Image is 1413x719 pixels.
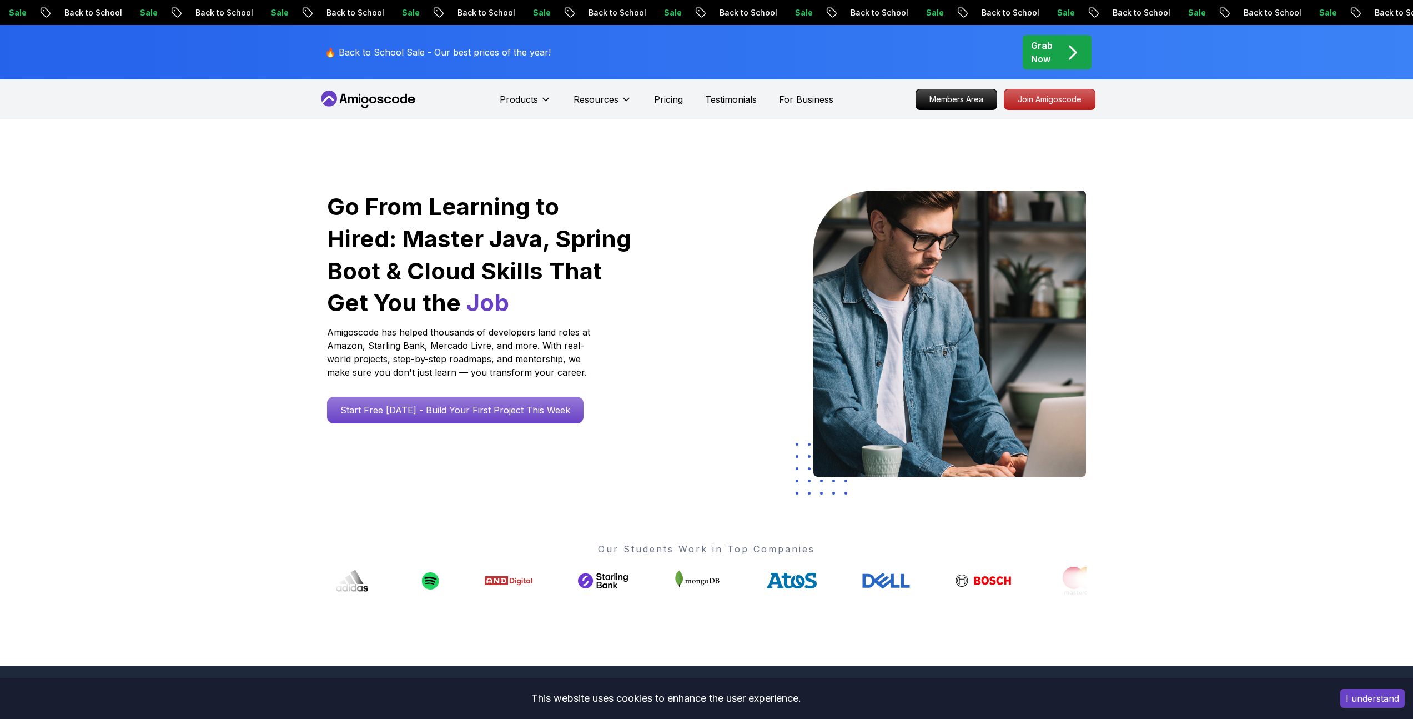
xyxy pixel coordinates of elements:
[500,93,538,106] p: Products
[813,191,1086,477] img: hero
[779,93,833,106] a: For Business
[327,326,594,379] p: Amigoscode has helped thousands of developers land roles at Amazon, Starling Bank, Mercado Livre,...
[327,542,1087,556] p: Our Students Work in Top Companies
[1004,89,1095,110] a: Join Amigoscode
[389,7,424,18] p: Sale
[182,7,258,18] p: Back to School
[258,7,293,18] p: Sale
[520,7,555,18] p: Sale
[706,7,782,18] p: Back to School
[313,7,389,18] p: Back to School
[325,46,551,59] p: 🔥 Back to School Sale - Our best prices of the year!
[574,93,632,115] button: Resources
[574,93,618,106] p: Resources
[1044,7,1079,18] p: Sale
[500,93,551,115] button: Products
[327,397,584,423] a: Start Free [DATE] - Build Your First Project This Week
[1306,7,1341,18] p: Sale
[1099,7,1175,18] p: Back to School
[127,7,162,18] p: Sale
[51,7,127,18] p: Back to School
[327,191,633,319] h1: Go From Learning to Hired: Master Java, Spring Boot & Cloud Skills That Get You the
[1175,7,1210,18] p: Sale
[1031,39,1053,66] p: Grab Now
[651,7,686,18] p: Sale
[968,7,1044,18] p: Back to School
[705,93,757,106] a: Testimonials
[654,93,683,106] a: Pricing
[913,7,948,18] p: Sale
[444,7,520,18] p: Back to School
[1340,689,1405,708] button: Accept cookies
[575,7,651,18] p: Back to School
[1230,7,1306,18] p: Back to School
[782,7,817,18] p: Sale
[837,7,913,18] p: Back to School
[1004,89,1095,109] p: Join Amigoscode
[916,89,997,110] a: Members Area
[466,288,509,317] span: Job
[916,89,997,109] p: Members Area
[8,686,1324,711] div: This website uses cookies to enhance the user experience.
